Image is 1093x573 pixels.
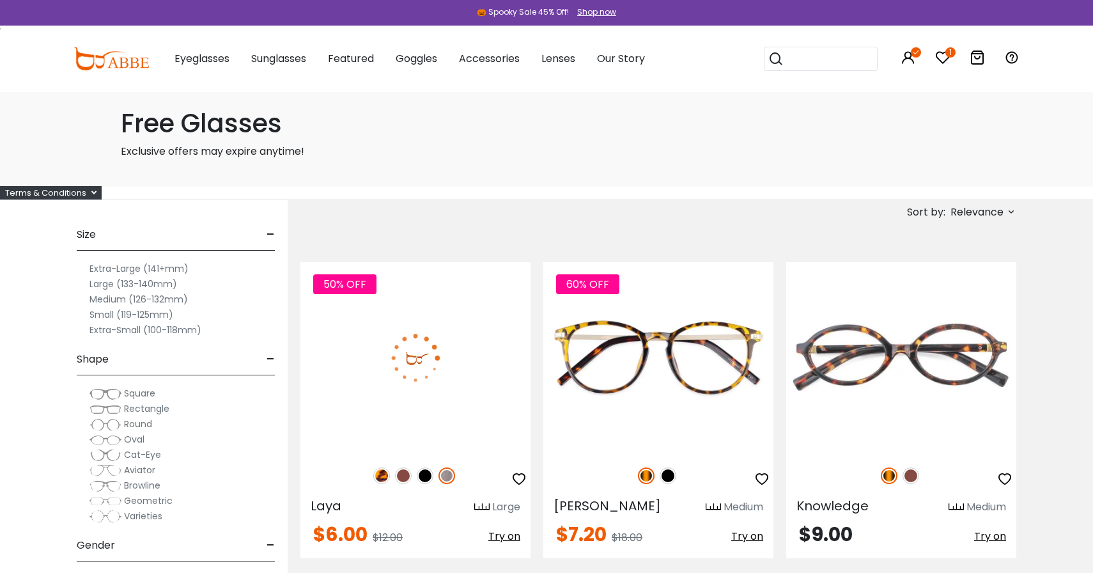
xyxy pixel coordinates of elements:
[300,262,531,454] img: Gun Laya - Plastic ,Universal Bridge Fit
[554,497,661,515] span: [PERSON_NAME]
[89,510,121,523] img: Varieties.png
[945,47,956,58] i: 1
[89,449,121,462] img: Cat-Eye.png
[89,292,188,307] label: Medium (126-132mm)
[459,51,520,66] span: Accessories
[799,521,853,548] span: $9.00
[313,274,376,294] span: 50% OFF
[267,219,275,250] span: -
[89,464,121,477] img: Aviator.png
[612,530,642,545] span: $18.00
[89,480,121,492] img: Browline.png
[396,51,437,66] span: Goggles
[474,503,490,512] img: size ruler
[89,276,177,292] label: Large (133-140mm)
[796,497,869,515] span: Knowledge
[724,499,763,515] div: Medium
[660,467,676,484] img: Black
[731,525,763,548] button: Try on
[124,479,160,492] span: Browline
[556,521,607,548] span: $7.20
[74,47,149,70] img: abbeglasses.com
[311,497,341,515] span: Laya
[89,418,121,431] img: Round.png
[881,467,897,484] img: Tortoise
[571,6,616,17] a: Shop now
[124,448,161,461] span: Cat-Eye
[950,201,1004,224] span: Relevance
[974,525,1006,548] button: Try on
[935,52,950,67] a: 1
[89,403,121,416] img: Rectangle.png
[121,108,972,139] h1: Free Glasses
[251,51,306,66] span: Sunglasses
[577,6,616,18] div: Shop now
[267,530,275,561] span: -
[543,262,773,454] img: Tortoise Callie - Combination ,Universal Bridge Fit
[541,51,575,66] span: Lenses
[89,388,121,400] img: Square.png
[949,503,964,512] img: size ruler
[786,262,1016,454] img: Tortoise Knowledge - Acetate ,Universal Bridge Fit
[77,219,96,250] span: Size
[174,51,229,66] span: Eyeglasses
[89,495,121,508] img: Geometric.png
[121,144,972,159] p: Exclusive offers may expire anytime!
[77,530,115,561] span: Gender
[492,499,520,515] div: Large
[488,525,520,548] button: Try on
[638,467,655,484] img: Tortoise
[417,467,433,484] img: Black
[731,529,763,544] span: Try on
[77,344,109,375] span: Shape
[89,322,201,338] label: Extra-Small (100-118mm)
[124,510,162,522] span: Varieties
[488,529,520,544] span: Try on
[124,402,169,415] span: Rectangle
[89,261,189,276] label: Extra-Large (141+mm)
[477,6,569,18] div: 🎃 Spooky Sale 45% Off!
[597,51,645,66] span: Our Story
[438,467,455,484] img: Gun
[124,494,173,507] span: Geometric
[966,499,1006,515] div: Medium
[124,418,152,430] span: Round
[903,467,919,484] img: Brown
[395,467,412,484] img: Brown
[124,464,155,476] span: Aviator
[89,307,173,322] label: Small (119-125mm)
[124,433,144,446] span: Oval
[328,51,374,66] span: Featured
[313,521,368,548] span: $6.00
[373,530,403,545] span: $12.00
[373,467,390,484] img: Leopard
[267,344,275,375] span: -
[907,205,945,219] span: Sort by:
[89,434,121,446] img: Oval.png
[706,503,721,512] img: size ruler
[974,529,1006,544] span: Try on
[124,387,155,400] span: Square
[556,274,619,294] span: 60% OFF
